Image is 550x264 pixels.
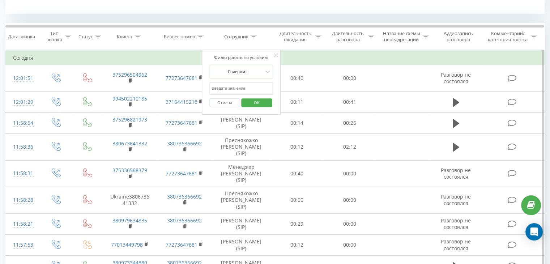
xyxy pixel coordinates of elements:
[271,91,323,112] td: 00:11
[209,82,273,95] input: Введите значение
[271,234,323,255] td: 00:12
[112,167,147,174] a: 375336568379
[209,54,273,61] div: Фильтровать по условию
[13,217,32,231] div: 11:58:21
[212,160,271,187] td: Менеджер [PERSON_NAME] (SIP)
[164,34,195,40] div: Бизнес номер
[271,160,323,187] td: 00:40
[212,134,271,161] td: Преснякожко [PERSON_NAME] (SIP)
[277,30,314,43] div: Длительность ожидания
[111,241,143,248] a: 77013449798
[209,98,240,107] button: Отмена
[323,187,376,214] td: 00:00
[441,217,471,230] span: Разговор не состоялся
[8,34,35,40] div: Дата звонка
[112,95,147,102] a: 994502210185
[166,119,197,126] a: 77273647681
[441,193,471,206] span: Разговор не состоялся
[166,98,197,105] a: 37164415218
[271,213,323,234] td: 00:29
[330,30,366,43] div: Длительность разговора
[323,134,376,161] td: 02:12
[167,140,202,147] a: 380736366692
[247,97,267,108] span: OK
[166,74,197,81] a: 77273647681
[212,234,271,255] td: [PERSON_NAME] (SIP)
[441,238,471,251] span: Разговор не состоялся
[167,193,202,200] a: 380736366692
[78,34,93,40] div: Статус
[6,51,545,65] td: Сегодня
[323,213,376,234] td: 00:00
[102,187,157,214] td: Ukraine380673641332
[13,71,32,85] div: 12:01:51
[383,30,421,43] div: Название схемы переадресации
[166,241,197,248] a: 77273647681
[212,187,271,214] td: Преснякожко [PERSON_NAME] (SIP)
[441,71,471,85] span: Разговор не состоялся
[13,95,32,109] div: 12:01:29
[486,30,529,43] div: Комментарий/категория звонка
[323,234,376,255] td: 00:00
[13,140,32,154] div: 11:58:36
[271,187,323,214] td: 00:00
[112,140,147,147] a: 380673641332
[323,112,376,133] td: 00:26
[437,30,479,43] div: Аудиозапись разговора
[212,112,271,133] td: [PERSON_NAME] (SIP)
[271,134,323,161] td: 00:12
[112,217,147,224] a: 380979634835
[224,34,248,40] div: Сотрудник
[13,238,32,252] div: 11:57:53
[323,160,376,187] td: 00:00
[112,71,147,78] a: 375296504962
[46,30,63,43] div: Тип звонка
[323,91,376,112] td: 00:41
[117,34,133,40] div: Клиент
[241,98,272,107] button: OK
[167,217,202,224] a: 380736366692
[13,166,32,180] div: 11:58:31
[271,65,323,92] td: 00:40
[13,193,32,207] div: 11:58:28
[525,223,543,240] div: Open Intercom Messenger
[166,170,197,177] a: 77273647681
[323,65,376,92] td: 00:00
[441,167,471,180] span: Разговор не состоялся
[271,112,323,133] td: 00:14
[13,116,32,130] div: 11:58:54
[112,116,147,123] a: 375296821973
[212,213,271,234] td: [PERSON_NAME] (SIP)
